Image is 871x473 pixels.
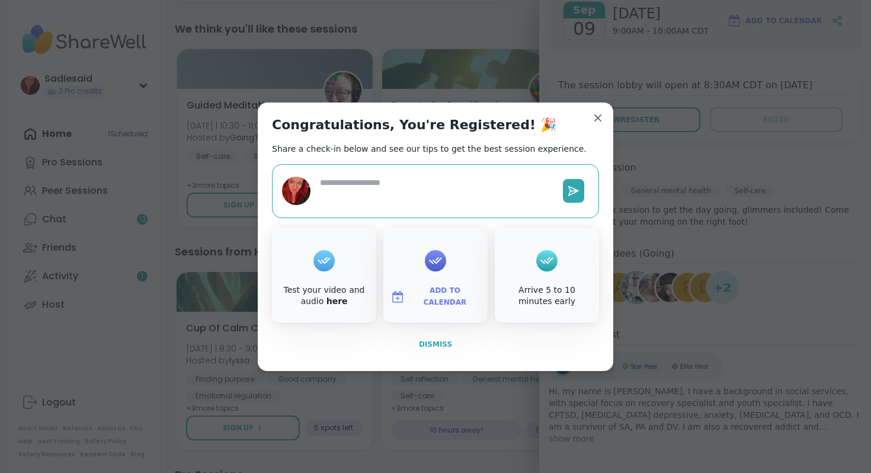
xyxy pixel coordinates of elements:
span: Dismiss [419,340,452,349]
h1: Congratulations, You're Registered! 🎉 [272,117,556,133]
button: Dismiss [272,332,599,357]
h2: Share a check-in below and see our tips to get the best session experience. [272,143,587,155]
button: Add to Calendar [386,285,485,309]
div: Arrive 5 to 10 minutes early [497,285,597,308]
span: Add to Calendar [409,285,481,308]
div: Test your video and audio [274,285,374,308]
img: ShareWell Logomark [390,290,405,304]
a: here [326,296,348,306]
img: Sadiesaid [282,177,310,205]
